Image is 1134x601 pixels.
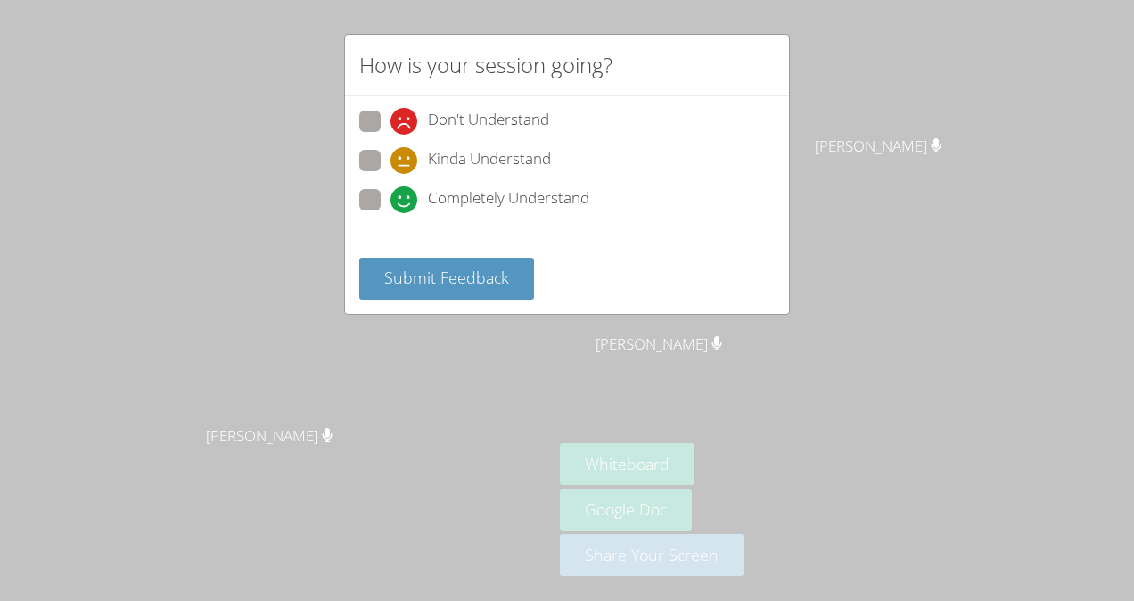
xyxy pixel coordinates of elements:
[359,49,612,81] h2: How is your session going?
[428,147,551,174] span: Kinda Understand
[359,258,534,300] button: Submit Feedback
[384,267,509,288] span: Submit Feedback
[428,108,549,135] span: Don't Understand
[428,186,589,213] span: Completely Understand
